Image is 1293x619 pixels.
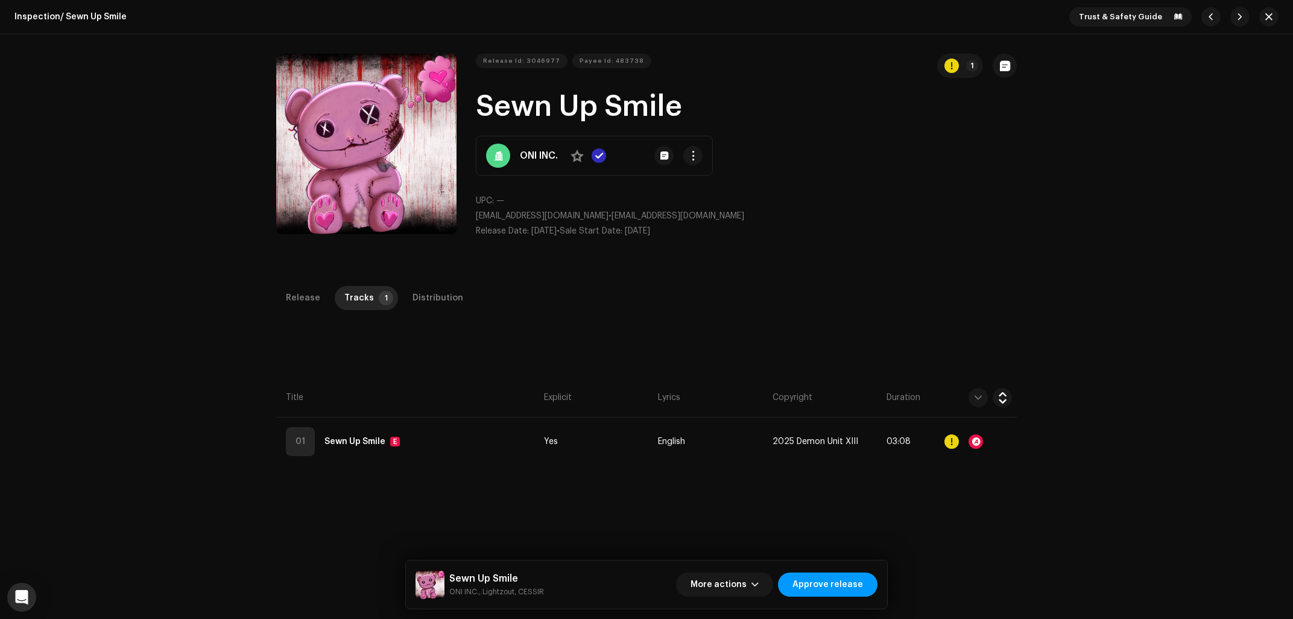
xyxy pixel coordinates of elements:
h5: Sewn Up Smile [449,571,544,586]
span: Release Date: [476,227,529,235]
span: Duration [887,392,920,404]
span: [DATE] [625,227,650,235]
span: [EMAIL_ADDRESS][DOMAIN_NAME] [476,212,609,220]
button: Release Id: 3046977 [476,54,567,68]
div: Distribution [413,286,463,310]
div: E [390,437,400,446]
button: 1 [937,54,983,78]
p-badge: 1 [966,60,978,72]
p: • [476,210,1017,223]
p-badge: 1 [379,291,393,305]
small: Sewn Up Smile [449,586,544,598]
span: Yes [544,437,558,446]
div: Tracks [344,286,374,310]
span: [DATE] [531,227,557,235]
span: Payee Id: 483738 [580,49,644,73]
span: English [658,437,685,446]
span: • [476,227,560,235]
button: Payee Id: 483738 [572,54,651,68]
span: 03:08 [887,437,911,446]
span: More actions [691,573,747,597]
span: Explicit [544,392,572,404]
h1: Sewn Up Smile [476,87,1017,126]
span: — [496,197,504,205]
span: [EMAIL_ADDRESS][DOMAIN_NAME] [612,212,744,220]
span: UPC: [476,197,494,205]
button: More actions [676,573,773,597]
span: 2025 Demon Unit XIII [773,437,858,446]
span: Approve release [792,573,863,597]
span: Release Id: 3046977 [483,49,560,73]
span: Lyrics [658,392,680,404]
div: Open Intercom Messenger [7,583,36,612]
img: a0f7aa6e-0b91-4581-801c-a44e14419d36 [416,570,444,599]
div: Release [286,286,320,310]
strong: ONI INC. [520,148,558,163]
div: 01 [286,427,315,456]
span: Sale Start Date: [560,227,622,235]
button: Approve release [778,573,877,597]
span: Copyright [773,392,812,404]
strong: Sewn Up Smile [324,430,385,454]
span: Title [286,392,303,404]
